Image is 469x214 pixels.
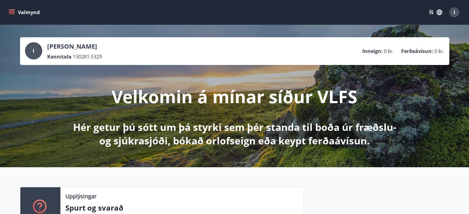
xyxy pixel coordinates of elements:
p: Inneign : [362,48,383,55]
button: ÍS [426,7,446,18]
button: menu [7,7,42,18]
span: I [33,47,34,54]
p: Ferðaávísun : [401,48,433,55]
span: 0 kr. [434,48,444,55]
p: [PERSON_NAME] [47,42,102,51]
p: Velkomin á mínar síður VLFS [112,85,357,108]
span: I [454,9,455,16]
button: I [447,5,462,20]
p: Kennitala [47,53,72,60]
p: Hér getur þú sótt um þá styrki sem þér standa til boða úr fræðslu- og sjúkrasjóði, bókað orlofsei... [72,120,397,147]
span: 0 kr. [384,48,394,55]
span: 130281-5329 [73,53,102,60]
p: Upplýsingar [65,192,97,200]
p: Spurt og svarað [65,203,298,213]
